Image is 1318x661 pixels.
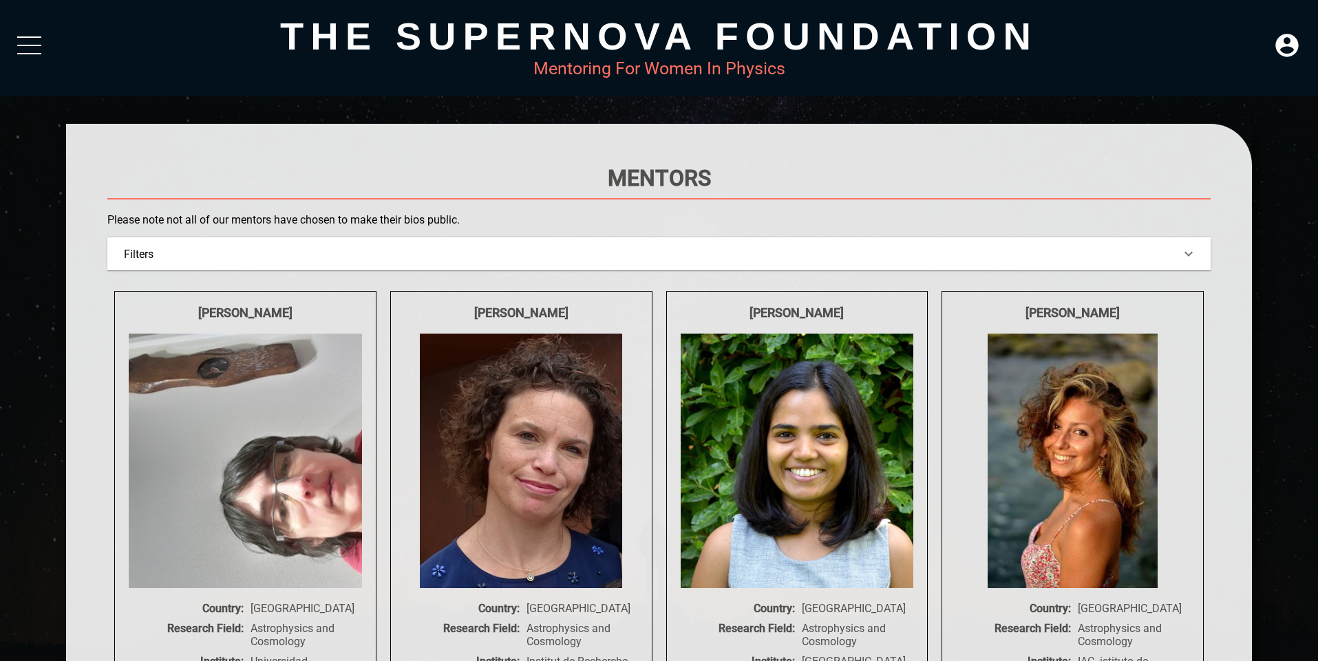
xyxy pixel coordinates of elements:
div: Filters [124,248,1195,261]
div: [GEOGRAPHIC_DATA] [1074,602,1189,615]
div: Astrophysics and Cosmology [798,622,913,648]
div: Astrophysics and Cosmology [1074,622,1189,648]
div: Astrophysics and Cosmology [523,622,638,648]
div: Research Field: [956,622,1074,648]
div: Astrophysics and Cosmology [247,622,362,648]
div: Please note not all of our mentors have chosen to make their bios public. [107,213,1211,226]
div: Research Field: [129,622,247,648]
div: Country: [681,602,799,615]
div: [PERSON_NAME] [129,305,362,320]
div: [PERSON_NAME] [681,305,914,320]
div: Research Field: [681,622,799,648]
div: The Supernova Foundation [66,14,1253,58]
div: [PERSON_NAME] [405,305,638,320]
div: Country: [129,602,247,615]
div: [PERSON_NAME] [956,305,1189,320]
div: Mentoring For Women In Physics [66,58,1253,78]
h1: Mentors [107,165,1211,191]
div: Country: [405,602,523,615]
div: [GEOGRAPHIC_DATA] [247,602,362,615]
div: Filters [107,237,1211,270]
div: [GEOGRAPHIC_DATA] [523,602,638,615]
div: Country: [956,602,1074,615]
div: Research Field: [405,622,523,648]
div: [GEOGRAPHIC_DATA] [798,602,913,615]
